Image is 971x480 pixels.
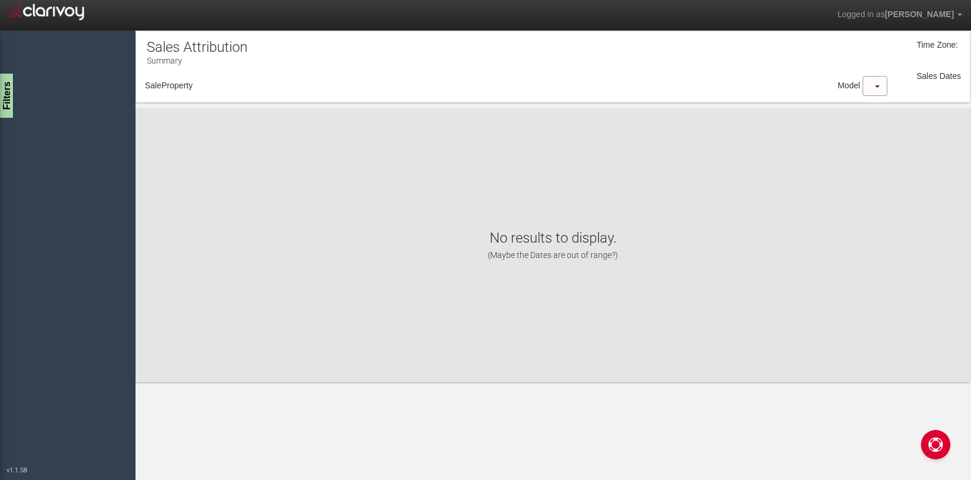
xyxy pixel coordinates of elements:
[939,71,961,81] span: Dates
[488,250,618,260] span: (Maybe the Dates are out of range?)
[837,9,884,19] span: Logged in as
[828,1,971,29] a: Logged in as[PERSON_NAME]
[917,71,937,81] span: Sales
[145,81,161,90] span: Sale
[885,9,954,19] span: [PERSON_NAME]
[913,39,958,51] div: Time Zone:
[147,51,247,67] p: Summary
[148,230,958,261] h1: No results to display.
[147,39,247,55] h1: Sales Attribution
